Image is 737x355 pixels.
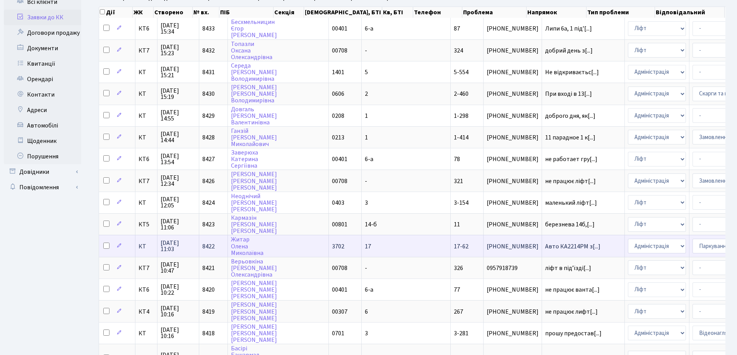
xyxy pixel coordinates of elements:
[332,133,344,142] span: 0213
[231,148,258,170] a: ЗаверюхаКатеринаСергіївна
[4,180,81,195] a: Повідомлення
[454,68,469,76] span: 5-554
[332,220,347,229] span: 00801
[202,220,215,229] span: 8423
[545,329,602,338] span: прошу предостав[...]
[332,307,347,316] span: 00307
[454,242,469,251] span: 17-62
[139,25,154,32] span: КТ6
[4,133,81,149] a: Щоденник
[332,242,344,251] span: 3702
[161,109,196,122] span: [DATE] 14:55
[161,284,196,296] span: [DATE] 10:22
[487,134,539,141] span: [PHONE_NUMBER]
[193,7,220,18] th: № вх.
[231,301,277,323] a: [PERSON_NAME][PERSON_NAME][PERSON_NAME]
[454,90,469,98] span: 2-460
[545,220,595,229] span: березнева 14б,[...]
[462,7,527,18] th: Проблема
[139,221,154,228] span: КТ5
[202,242,215,251] span: 8422
[161,175,196,187] span: [DATE] 12:34
[332,264,347,272] span: 00708
[4,41,81,56] a: Документи
[139,134,154,141] span: КТ
[454,199,469,207] span: 3-154
[231,18,277,39] a: БесхмельницинЄгор[PERSON_NAME]
[545,199,597,207] span: маленький ліфт[...]
[161,218,196,231] span: [DATE] 11:06
[161,153,196,165] span: [DATE] 13:54
[545,68,599,76] span: Не відкриваєтьс[...]
[161,44,196,56] span: [DATE] 15:23
[4,10,81,25] a: Заявки до КК
[133,7,154,18] th: ЖК
[332,24,347,33] span: 00401
[365,133,368,142] span: 1
[139,48,154,54] span: КТ7
[231,214,277,235] a: Кармазін[PERSON_NAME][PERSON_NAME]
[454,155,460,163] span: 78
[139,69,154,75] span: КТ
[487,113,539,119] span: [PHONE_NUMBER]
[202,307,215,316] span: 8419
[332,112,344,120] span: 0208
[365,199,368,207] span: 3
[139,156,154,162] span: КТ6
[161,262,196,274] span: [DATE] 10:47
[4,25,81,41] a: Договори продажу
[202,199,215,207] span: 8424
[454,285,460,294] span: 77
[545,133,595,142] span: 11 парадное 1 к[...]
[202,24,215,33] span: 8433
[4,102,81,118] a: Адреси
[545,24,592,33] span: Липи 6а, 1 підʼ[...]
[487,309,539,315] span: [PHONE_NUMBER]
[487,243,539,250] span: [PHONE_NUMBER]
[382,7,413,18] th: Кв, БТІ
[365,242,371,251] span: 17
[231,83,277,105] a: [PERSON_NAME][PERSON_NAME]Володимирівна
[545,90,592,98] span: При вході в 13[...]
[487,221,539,228] span: [PHONE_NUMBER]
[365,90,368,98] span: 2
[487,330,539,336] span: [PHONE_NUMBER]
[161,196,196,209] span: [DATE] 12:05
[454,264,463,272] span: 326
[487,200,539,206] span: [PHONE_NUMBER]
[139,265,154,271] span: КТ7
[545,155,597,163] span: не работает гру[...]
[332,199,344,207] span: 0403
[4,56,81,71] a: Квитанції
[545,112,595,120] span: доброго дня, як[...]
[655,7,725,18] th: Відповідальний
[413,7,462,18] th: Телефон
[161,22,196,35] span: [DATE] 15:34
[231,236,263,257] a: ЖитарОленаМиколаївна
[487,265,539,271] span: 0957918739
[332,329,344,338] span: 0701
[365,177,367,185] span: -
[4,87,81,102] a: Контакти
[454,46,463,55] span: 324
[365,155,373,163] span: 6-а
[365,285,373,294] span: 6-а
[545,177,596,185] span: не працює ліфт[...]
[487,178,539,184] span: [PHONE_NUMBER]
[587,7,655,18] th: Тип проблеми
[231,170,277,192] a: [PERSON_NAME][PERSON_NAME][PERSON_NAME]
[161,327,196,339] span: [DATE] 10:16
[487,156,539,162] span: [PHONE_NUMBER]
[365,46,367,55] span: -
[365,68,368,76] span: 5
[365,112,368,120] span: 1
[454,133,469,142] span: 1-414
[231,40,272,61] a: ТопазлиОксанаОлександрівна
[139,287,154,293] span: КТ6
[487,48,539,54] span: [PHONE_NUMBER]
[454,177,463,185] span: 321
[545,285,600,294] span: не працює ванта[...]
[202,155,215,163] span: 8427
[231,257,277,279] a: Верьовкіна[PERSON_NAME]Олександрівна
[487,25,539,32] span: [PHONE_NUMBER]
